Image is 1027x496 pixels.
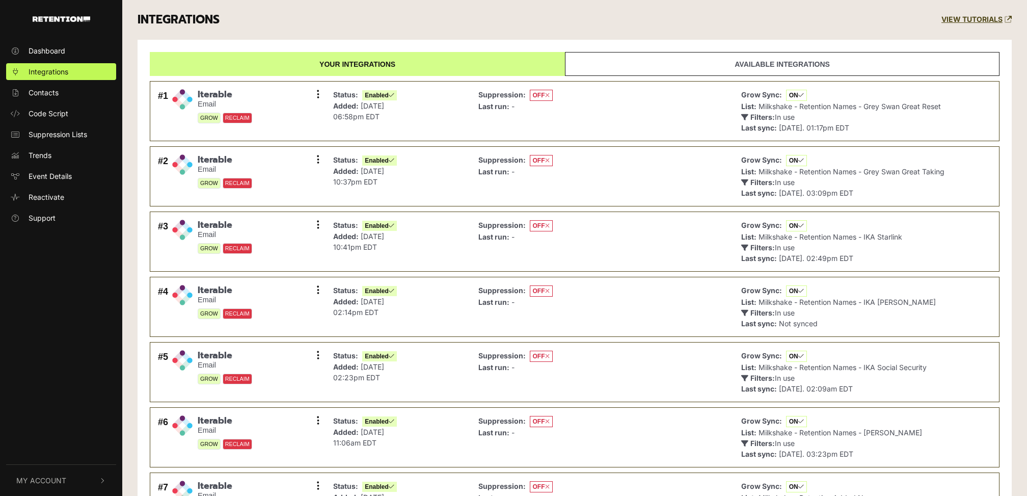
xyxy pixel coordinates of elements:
[786,351,807,362] span: ON
[158,415,168,459] div: #6
[29,129,87,140] span: Suppression Lists
[741,307,936,318] p: In use
[6,189,116,205] a: Reactivate
[741,254,777,263] strong: Last sync:
[750,308,775,317] strong: Filters:
[362,482,397,492] span: Enabled
[779,254,853,263] span: [DATE]. 02:49pm EDT
[6,63,116,80] a: Integrations
[478,90,526,99] strong: Suppression:
[478,482,526,490] strong: Suppression:
[29,213,56,223] span: Support
[750,178,775,187] strong: Filters:
[786,416,807,427] span: ON
[741,155,782,164] strong: Grow Sync:
[16,475,66,486] span: My Account
[530,90,553,101] span: OFF
[741,363,756,372] strong: List:
[198,178,221,189] span: GROW
[333,232,384,251] span: [DATE] 10:41pm EDT
[158,154,168,198] div: #2
[741,189,777,197] strong: Last sync:
[333,101,384,121] span: [DATE] 06:58pm EDT
[511,232,515,241] span: -
[741,416,782,425] strong: Grow Sync:
[779,189,853,197] span: [DATE]. 03:09pm EDT
[741,428,756,437] strong: List:
[29,45,65,56] span: Dashboard
[741,450,777,458] strong: Last sync:
[511,428,515,437] span: -
[198,415,252,427] span: Iterable
[478,221,526,229] strong: Suppression:
[511,102,515,111] span: -
[478,351,526,360] strong: Suppression:
[741,351,782,360] strong: Grow Sync:
[779,384,853,393] span: [DATE]. 02:09am EDT
[198,481,252,492] span: Iterable
[362,286,397,296] span: Enabled
[158,350,168,394] div: #5
[741,177,944,188] p: In use
[530,155,553,166] span: OFF
[530,220,553,231] span: OFF
[478,167,509,176] strong: Last run:
[333,101,359,110] strong: Added:
[478,298,509,306] strong: Last run:
[223,308,252,319] span: RECLAIM
[29,171,72,181] span: Event Details
[6,465,116,496] button: My Account
[779,319,818,328] span: Not synced
[779,123,849,132] span: [DATE]. 01:17pm EDT
[333,297,359,306] strong: Added:
[750,374,775,382] strong: Filters:
[198,220,252,231] span: Iterable
[223,374,252,384] span: RECLAIM
[172,220,193,240] img: Iterable
[759,363,927,372] span: Milkshake - Retention Names - IKA Social Security
[478,286,526,295] strong: Suppression:
[198,426,252,435] small: Email
[750,113,775,121] strong: Filters:
[741,319,777,328] strong: Last sync:
[750,243,775,252] strong: Filters:
[786,285,807,297] span: ON
[530,285,553,297] span: OFF
[29,66,68,77] span: Integrations
[198,113,221,123] span: GROW
[333,428,384,447] span: [DATE] 11:06am EDT
[29,108,68,119] span: Code Script
[6,210,116,226] a: Support
[138,13,220,27] h3: INTEGRATIONS
[741,167,756,176] strong: List:
[6,84,116,101] a: Contacts
[362,155,397,166] span: Enabled
[333,416,358,425] strong: Status:
[333,286,358,295] strong: Status:
[478,428,509,437] strong: Last run:
[759,428,922,437] span: Milkshake - Retention Names - [PERSON_NAME]
[223,439,252,450] span: RECLAIM
[172,415,193,436] img: Iterable
[333,351,358,360] strong: Status:
[362,416,397,427] span: Enabled
[6,147,116,164] a: Trends
[223,178,252,189] span: RECLAIM
[150,52,565,76] a: Your integrations
[362,90,397,100] span: Enabled
[6,126,116,143] a: Suppression Lists
[198,165,252,174] small: Email
[333,167,384,186] span: [DATE] 10:37pm EDT
[333,90,358,99] strong: Status:
[759,102,941,111] span: Milkshake - Retention Names - Grey Swan Great Reset
[511,298,515,306] span: -
[172,89,193,110] img: Iterable
[333,297,384,317] span: [DATE] 02:14pm EDT
[333,428,359,436] strong: Added:
[478,416,526,425] strong: Suppression:
[198,296,252,304] small: Email
[6,105,116,122] a: Code Script
[29,192,64,202] span: Reactivate
[478,232,509,241] strong: Last run:
[333,362,384,382] span: [DATE] 02:23pm EDT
